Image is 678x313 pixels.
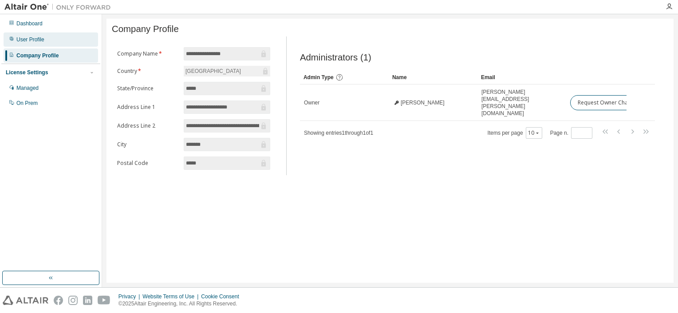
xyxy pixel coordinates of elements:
[3,296,48,305] img: altair_logo.svg
[184,66,242,76] div: [GEOGRAPHIC_DATA]
[98,296,110,305] img: youtube.svg
[550,127,592,139] span: Page n.
[401,99,445,106] span: [PERSON_NAME]
[117,104,178,111] label: Address Line 1
[118,293,142,300] div: Privacy
[488,127,542,139] span: Items per page
[112,24,179,34] span: Company Profile
[528,129,540,136] button: 10
[184,66,270,76] div: [GEOGRAPHIC_DATA]
[392,70,474,84] div: Name
[16,36,44,43] div: User Profile
[16,100,38,107] div: On Prem
[16,84,39,92] div: Managed
[304,74,334,80] span: Admin Type
[68,296,78,305] img: instagram.svg
[481,88,562,117] span: [PERSON_NAME][EMAIL_ADDRESS][PERSON_NAME][DOMAIN_NAME]
[570,95,645,110] button: Request Owner Change
[4,3,115,12] img: Altair One
[304,99,319,106] span: Owner
[117,50,178,57] label: Company Name
[304,130,373,136] span: Showing entries 1 through 1 of 1
[83,296,92,305] img: linkedin.svg
[201,293,244,300] div: Cookie Consent
[16,20,43,27] div: Dashboard
[142,293,201,300] div: Website Terms of Use
[118,300,244,308] p: © 2025 Altair Engineering, Inc. All Rights Reserved.
[16,52,59,59] div: Company Profile
[117,160,178,167] label: Postal Code
[117,122,178,129] label: Address Line 2
[300,52,371,63] span: Administrators (1)
[481,70,563,84] div: Email
[54,296,63,305] img: facebook.svg
[6,69,48,76] div: License Settings
[117,68,178,75] label: Country
[117,85,178,92] label: State/Province
[117,141,178,148] label: City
